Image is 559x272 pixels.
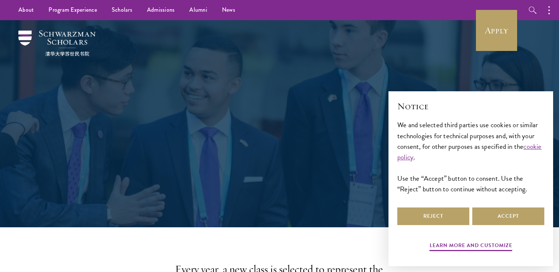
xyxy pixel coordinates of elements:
button: Learn more and customize [430,241,512,252]
div: We and selected third parties use cookies or similar technologies for technical purposes and, wit... [397,120,544,194]
h2: Notice [397,100,544,113]
button: Accept [472,207,544,225]
a: Apply [476,10,517,51]
button: Reject [397,207,469,225]
a: cookie policy [397,141,542,162]
img: Schwarzman Scholars [18,30,96,56]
